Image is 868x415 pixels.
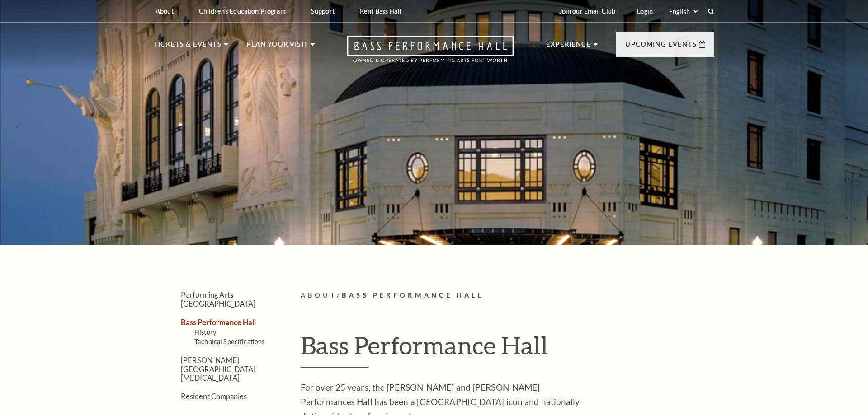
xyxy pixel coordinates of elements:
[301,291,337,299] span: About
[194,338,264,345] a: Technical Specifications
[360,7,401,15] p: Rent Bass Hall
[181,290,255,308] a: Performing Arts [GEOGRAPHIC_DATA]
[546,39,591,55] p: Experience
[667,7,699,16] select: Select:
[194,328,216,336] a: History
[301,290,714,301] p: /
[246,39,308,55] p: Plan Your Visit
[311,7,335,15] p: Support
[301,331,714,368] h1: Bass Performance Hall
[156,7,174,15] p: About
[154,39,222,55] p: Tickets & Events
[181,318,256,326] a: Bass Performance Hall
[181,392,247,401] a: Resident Companies
[342,291,484,299] span: Bass Performance Hall
[199,7,286,15] p: Children's Education Program
[181,356,255,382] a: [PERSON_NAME][GEOGRAPHIC_DATA][MEDICAL_DATA]
[625,39,697,55] p: Upcoming Events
